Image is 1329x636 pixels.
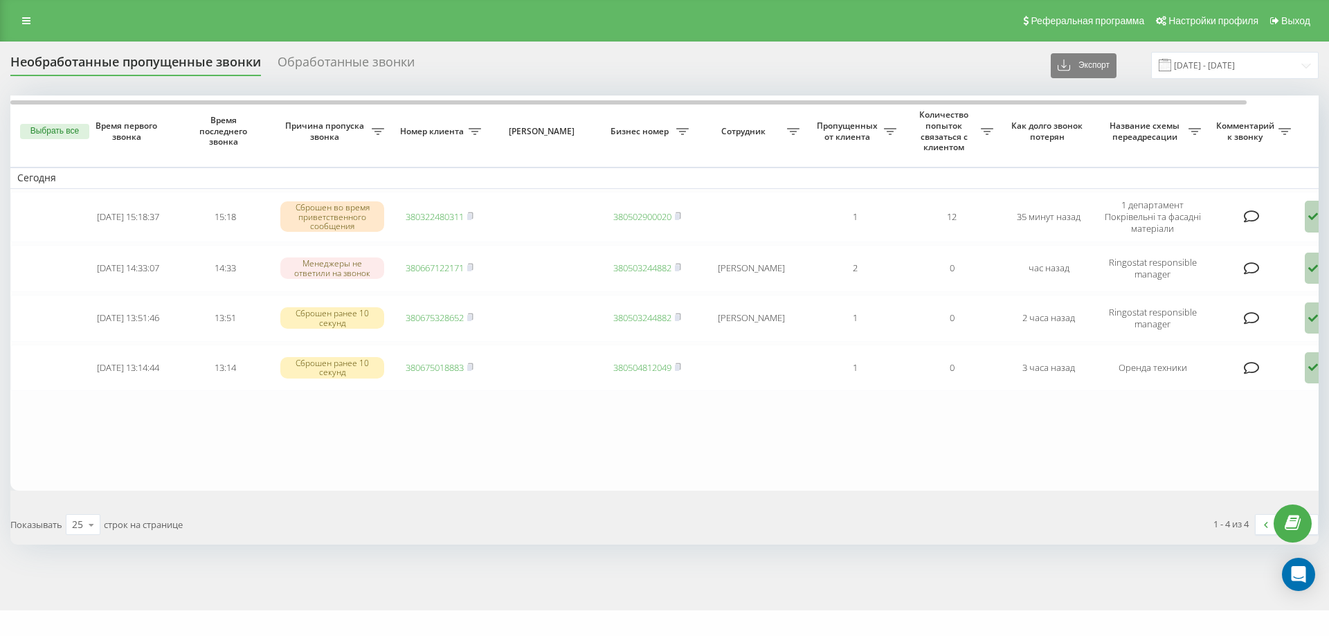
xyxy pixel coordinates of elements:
[10,518,62,531] span: Показывать
[177,295,273,342] td: 13:51
[188,115,262,147] span: Время последнего звонка
[696,295,806,342] td: [PERSON_NAME]
[806,192,903,242] td: 1
[20,124,89,139] button: Выбрать все
[1213,517,1249,531] div: 1 - 4 из 4
[613,361,671,374] a: 380504812049
[280,357,384,378] div: Сброшен ранее 10 секунд
[1000,192,1097,242] td: 35 минут назад
[406,210,464,223] a: 380322480311
[903,345,1000,392] td: 0
[813,120,884,142] span: Пропущенных от клиента
[80,245,177,292] td: [DATE] 14:33:07
[910,109,981,152] span: Количество попыток связаться с клиентом
[703,126,787,137] span: Сотрудник
[806,295,903,342] td: 1
[406,361,464,374] a: 380675018883
[613,311,671,324] a: 380503244882
[1011,120,1086,142] span: Как долго звонок потерян
[613,262,671,274] a: 380503244882
[406,262,464,274] a: 380667122171
[280,257,384,278] div: Менеджеры не ответили на звонок
[1051,53,1116,78] button: Экспорт
[398,126,469,137] span: Номер клиента
[613,210,671,223] a: 380502900020
[80,345,177,392] td: [DATE] 13:14:44
[1097,245,1208,292] td: Ringostat responsible manager
[80,192,177,242] td: [DATE] 15:18:37
[903,192,1000,242] td: 12
[1000,245,1097,292] td: час назад
[696,245,806,292] td: [PERSON_NAME]
[104,518,183,531] span: строк на странице
[91,120,165,142] span: Время первого звонка
[903,245,1000,292] td: 0
[1031,15,1144,26] span: Реферальная программа
[1097,192,1208,242] td: 1 департамент Покрівельні та фасадні матеріали
[1215,120,1278,142] span: Комментарий к звонку
[1097,345,1208,392] td: Оренда техники
[1104,120,1188,142] span: Название схемы переадресации
[177,245,273,292] td: 14:33
[280,120,372,142] span: Причина пропуска звонка
[806,345,903,392] td: 1
[1097,295,1208,342] td: Ringostat responsible manager
[278,55,415,76] div: Обработанные звонки
[177,345,273,392] td: 13:14
[1168,15,1258,26] span: Настройки профиля
[1000,295,1097,342] td: 2 часа назад
[1281,15,1310,26] span: Выход
[80,295,177,342] td: [DATE] 13:51:46
[10,55,261,76] div: Необработанные пропущенные звонки
[1282,558,1315,591] div: Open Intercom Messenger
[903,295,1000,342] td: 0
[72,518,83,531] div: 25
[406,311,464,324] a: 380675328652
[1000,345,1097,392] td: 3 часа назад
[177,192,273,242] td: 15:18
[280,201,384,232] div: Сброшен во время приветственного сообщения
[806,245,903,292] td: 2
[280,307,384,328] div: Сброшен ранее 10 секунд
[500,126,587,137] span: [PERSON_NAME]
[606,126,676,137] span: Бизнес номер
